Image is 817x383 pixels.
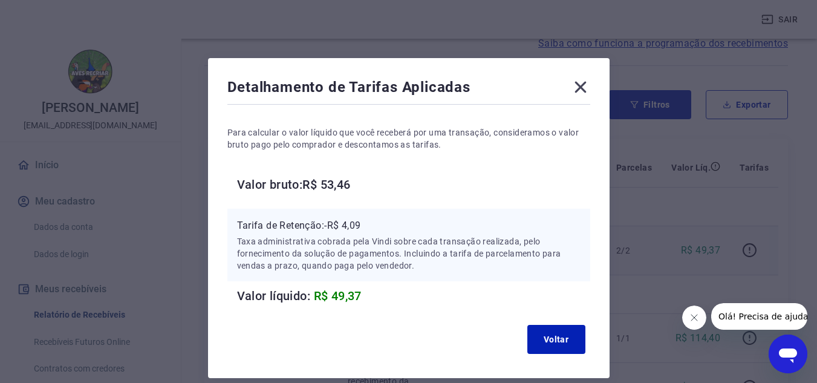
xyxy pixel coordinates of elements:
div: Detalhamento de Tarifas Aplicadas [227,77,590,102]
h6: Valor líquido: [237,286,590,306]
iframe: Botão para abrir a janela de mensagens [769,335,807,373]
iframe: Mensagem da empresa [711,303,807,330]
p: Tarifa de Retenção: -R$ 4,09 [237,218,581,233]
p: Para calcular o valor líquido que você receberá por uma transação, consideramos o valor bruto pag... [227,126,590,151]
iframe: Fechar mensagem [682,306,706,330]
span: Olá! Precisa de ajuda? [7,8,102,18]
span: R$ 49,37 [314,289,362,303]
p: Taxa administrativa cobrada pela Vindi sobre cada transação realizada, pelo fornecimento da soluç... [237,235,581,272]
h6: Valor bruto: R$ 53,46 [237,175,590,194]
button: Voltar [527,325,585,354]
